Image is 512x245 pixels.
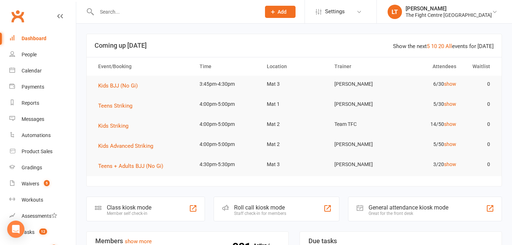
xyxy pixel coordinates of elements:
[98,122,133,130] button: Kids Striking
[193,156,261,173] td: 4:30pm-5:30pm
[328,96,396,113] td: [PERSON_NAME]
[388,5,402,19] div: LT
[193,136,261,153] td: 4:00pm-5:00pm
[22,36,46,41] div: Dashboard
[9,127,76,143] a: Automations
[22,68,42,74] div: Calendar
[98,81,143,90] button: Kids BJJ (No Gi)
[234,204,286,211] div: Roll call kiosk mode
[107,211,151,216] div: Member self check-in
[9,30,76,47] a: Dashboard
[328,136,396,153] td: [PERSON_NAME]
[431,43,437,50] a: 10
[444,101,456,107] a: show
[328,57,396,76] th: Trainer
[325,4,345,20] span: Settings
[395,57,463,76] th: Attendees
[369,211,448,216] div: Great for the front desk
[328,116,396,133] td: Team TFC
[445,43,452,50] a: All
[369,204,448,211] div: General attendance kiosk mode
[44,180,50,186] span: 5
[95,237,280,245] h3: Members
[22,52,37,57] div: People
[395,76,463,93] td: 6/30
[9,111,76,127] a: Messages
[9,79,76,95] a: Payments
[393,42,494,51] div: Show the next events for [DATE]
[193,116,261,133] td: 4:00pm-5:00pm
[463,96,497,113] td: 0
[98,103,132,109] span: Teens Striking
[193,76,261,93] td: 3:45pm-4:30pm
[444,81,456,87] a: show
[193,96,261,113] td: 4:00pm-5:00pm
[22,149,52,154] div: Product Sales
[260,136,328,153] td: Mat 2
[22,100,39,106] div: Reports
[98,142,158,150] button: Kids Advanced Striking
[260,96,328,113] td: Mat 1
[395,136,463,153] td: 5/50
[444,161,456,167] a: show
[463,156,497,173] td: 0
[260,57,328,76] th: Location
[395,156,463,173] td: 3/20
[22,165,42,170] div: Gradings
[9,63,76,79] a: Calendar
[22,197,43,203] div: Workouts
[260,156,328,173] td: Mat 3
[9,160,76,176] a: Gradings
[22,229,35,235] div: Tasks
[9,224,76,240] a: Tasks 12
[463,57,497,76] th: Waitlist
[328,156,396,173] td: [PERSON_NAME]
[9,95,76,111] a: Reports
[395,116,463,133] td: 14/50
[193,57,261,76] th: Time
[9,176,76,192] a: Waivers 5
[234,211,286,216] div: Staff check-in for members
[265,6,296,18] button: Add
[427,43,430,50] a: 5
[7,221,24,238] div: Open Intercom Messenger
[95,42,494,49] h3: Coming up [DATE]
[95,7,256,17] input: Search...
[22,84,44,90] div: Payments
[9,143,76,160] a: Product Sales
[107,204,151,211] div: Class kiosk mode
[260,76,328,93] td: Mat 3
[260,116,328,133] td: Mat 2
[98,83,138,89] span: Kids BJJ (No Gi)
[9,47,76,63] a: People
[22,132,51,138] div: Automations
[463,116,497,133] td: 0
[22,116,44,122] div: Messages
[39,228,47,235] span: 12
[9,7,27,25] a: Clubworx
[406,12,492,18] div: The Fight Centre [GEOGRAPHIC_DATA]
[395,96,463,113] td: 5/30
[98,102,137,110] button: Teens Striking
[444,121,456,127] a: show
[9,208,76,224] a: Assessments
[92,57,193,76] th: Event/Booking
[463,136,497,153] td: 0
[125,238,152,245] a: show more
[444,141,456,147] a: show
[438,43,444,50] a: 20
[98,143,153,149] span: Kids Advanced Striking
[98,163,163,169] span: Teens + Adults BJJ (No Gi)
[308,237,493,245] h3: Due tasks
[278,9,287,15] span: Add
[22,181,39,187] div: Waivers
[9,192,76,208] a: Workouts
[463,76,497,93] td: 0
[328,76,396,93] td: [PERSON_NAME]
[98,162,168,170] button: Teens + Adults BJJ (No Gi)
[98,123,128,129] span: Kids Striking
[22,213,57,219] div: Assessments
[406,5,492,12] div: [PERSON_NAME]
